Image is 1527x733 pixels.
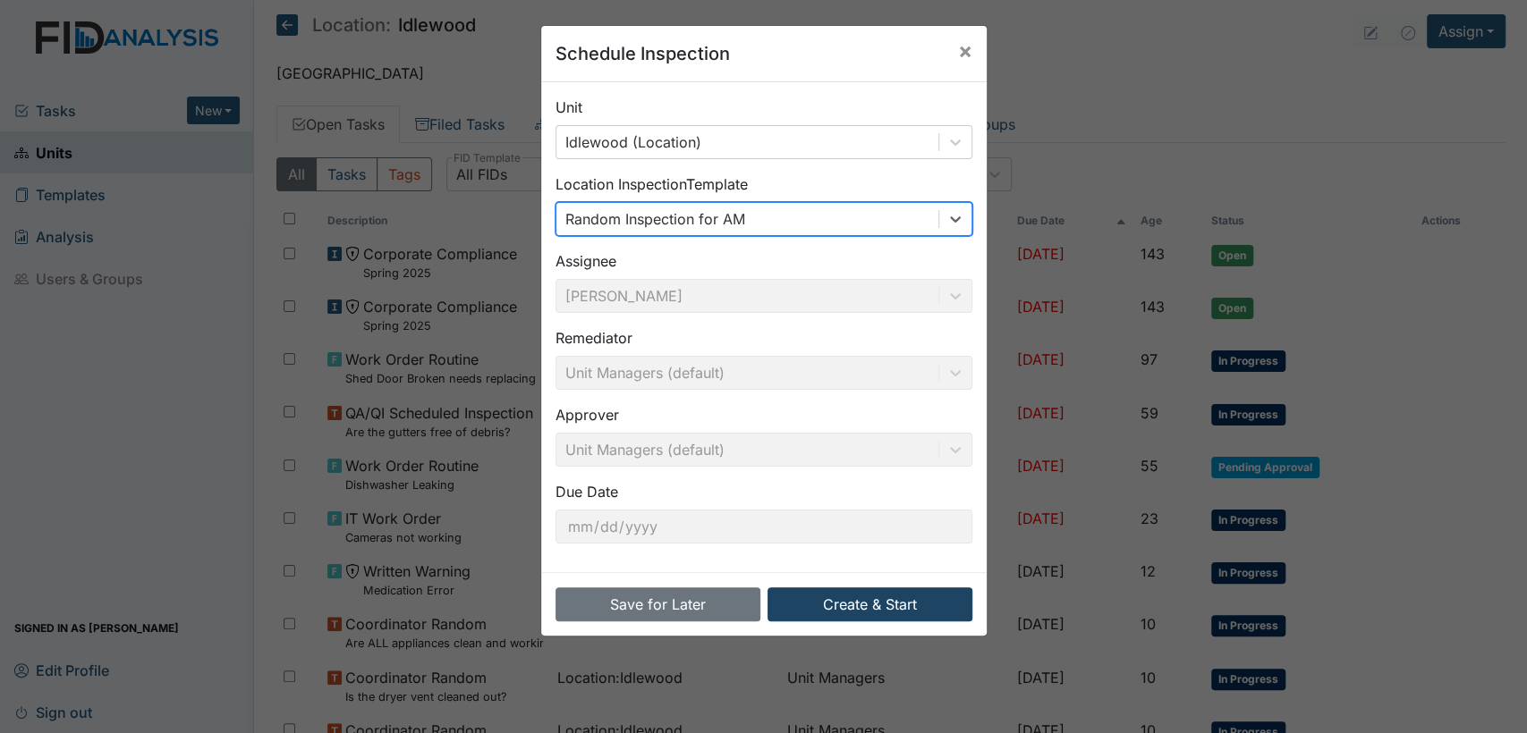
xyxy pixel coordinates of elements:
[944,26,987,76] button: Close
[556,481,618,502] label: Due Date
[556,40,730,67] h5: Schedule Inspection
[565,208,745,230] div: Random Inspection for AM
[556,250,616,272] label: Assignee
[556,173,748,195] label: Location Inspection Template
[556,587,760,621] button: Save for Later
[556,97,582,118] label: Unit
[556,404,619,425] label: Approver
[556,327,632,349] label: Remediator
[958,38,972,63] span: ×
[565,131,701,153] div: Idlewood (Location)
[768,587,972,621] button: Create & Start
